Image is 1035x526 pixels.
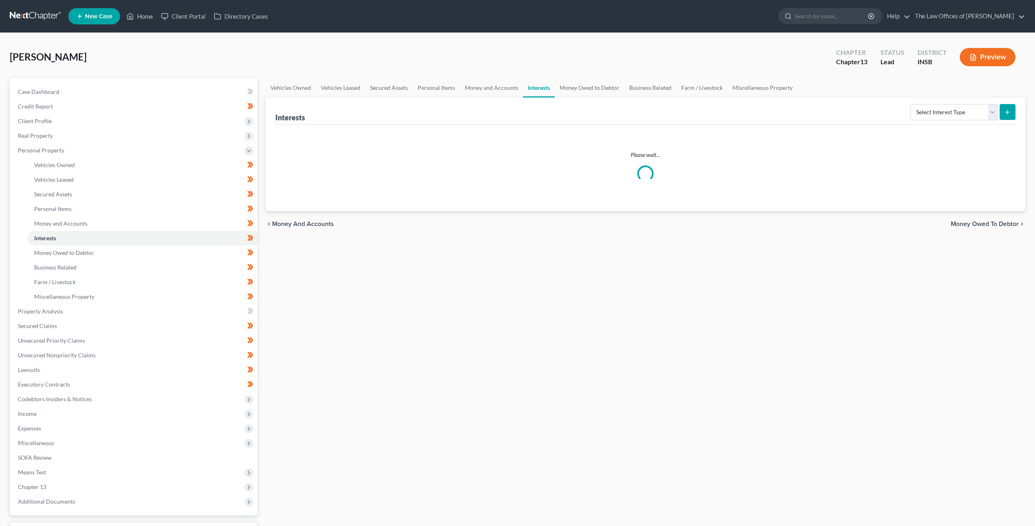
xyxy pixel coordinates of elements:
[28,231,257,246] a: Interests
[34,161,75,168] span: Vehicles Owned
[18,439,54,446] span: Miscellaneous
[18,337,85,344] span: Unsecured Priority Claims
[272,221,334,227] span: Money and Accounts
[18,117,52,124] span: Client Profile
[18,366,40,373] span: Lawsuits
[18,308,63,315] span: Property Analysis
[883,9,910,24] a: Help
[951,221,1025,227] button: Money Owed to Debtor chevron_right
[624,78,676,98] a: Business Related
[365,78,413,98] a: Secured Assets
[413,78,460,98] a: Personal Items
[210,9,272,24] a: Directory Cases
[880,48,904,57] div: Status
[18,396,92,402] span: Codebtors Insiders & Notices
[34,191,72,198] span: Secured Assets
[10,51,87,63] span: [PERSON_NAME]
[34,293,94,300] span: Miscellaneous Property
[18,483,46,490] span: Chapter 13
[11,333,257,348] a: Unsecured Priority Claims
[122,9,157,24] a: Home
[157,9,210,24] a: Client Portal
[28,260,257,275] a: Business Related
[28,216,257,231] a: Money and Accounts
[18,88,59,95] span: Case Dashboard
[18,425,41,432] span: Expenses
[28,275,257,289] a: Farm / Livestock
[34,249,94,256] span: Money Owed to Debtor
[555,78,624,98] a: Money Owed to Debtor
[860,58,867,65] span: 13
[275,113,305,122] div: Interests
[523,78,555,98] a: Interests
[18,410,37,417] span: Income
[11,377,257,392] a: Executory Contracts
[1019,221,1025,227] i: chevron_right
[18,103,53,110] span: Credit Report
[795,9,869,24] input: Search by name...
[728,78,797,98] a: Miscellaneous Property
[460,78,523,98] a: Money and Accounts
[836,57,867,67] div: Chapter
[85,13,112,20] span: New Case
[34,278,76,285] span: Farm / Livestock
[28,158,257,172] a: Vehicles Owned
[34,205,72,212] span: Personal Items
[11,450,257,465] a: SOFA Review
[11,319,257,333] a: Secured Claims
[917,57,947,67] div: INSB
[11,348,257,363] a: Unsecured Nonpriority Claims
[266,221,334,227] button: chevron_left Money and Accounts
[676,78,728,98] a: Farm / Livestock
[28,289,257,304] a: Miscellaneous Property
[28,172,257,187] a: Vehicles Leased
[266,78,316,98] a: Vehicles Owned
[28,246,257,260] a: Money Owed to Debtor
[316,78,365,98] a: Vehicles Leased
[266,221,272,227] i: chevron_left
[960,48,1015,66] button: Preview
[18,132,53,139] span: Real Property
[18,469,46,476] span: Means Test
[11,99,257,114] a: Credit Report
[11,85,257,99] a: Case Dashboard
[951,221,1019,227] span: Money Owed to Debtor
[18,352,96,359] span: Unsecured Nonpriority Claims
[11,363,257,377] a: Lawsuits
[34,235,56,241] span: Interests
[880,57,904,67] div: Lead
[18,147,64,154] span: Personal Property
[911,9,1025,24] a: The Law Offices of [PERSON_NAME]
[18,454,52,461] span: SOFA Review
[11,304,257,319] a: Property Analysis
[917,48,947,57] div: District
[18,322,57,329] span: Secured Claims
[282,151,1009,159] p: Please wait...
[18,498,75,505] span: Additional Documents
[34,176,74,183] span: Vehicles Leased
[28,202,257,216] a: Personal Items
[28,187,257,202] a: Secured Assets
[34,220,87,227] span: Money and Accounts
[34,264,76,271] span: Business Related
[836,48,867,57] div: Chapter
[18,381,70,388] span: Executory Contracts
